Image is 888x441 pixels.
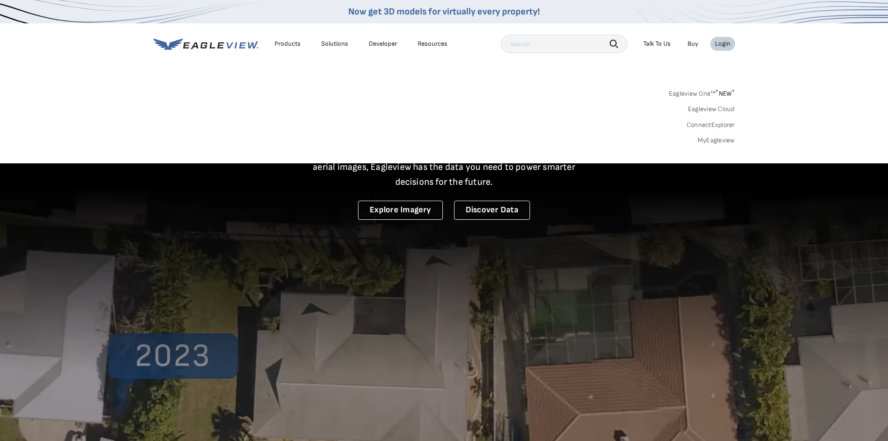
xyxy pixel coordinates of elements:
div: Solutions [321,40,348,48]
a: Developer [369,40,397,48]
a: Eagleview Cloud [688,105,735,113]
a: MyEagleview [698,136,735,145]
input: Search [501,35,627,53]
a: ConnectExplorer [687,121,735,129]
a: Now get 3D models for virtually every property! [348,6,540,17]
p: A new era starts here. Built on more than 3.5 billion high-resolution aerial images, Eagleview ha... [302,145,587,189]
div: Talk To Us [643,40,671,48]
div: Login [715,40,730,48]
a: Discover Data [454,201,530,220]
a: Eagleview One™*NEW* [669,87,735,98]
div: Products [275,40,301,48]
a: Buy [688,40,698,48]
div: Resources [418,40,447,48]
a: Explore Imagery [358,201,443,220]
span: NEW [716,90,735,98]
